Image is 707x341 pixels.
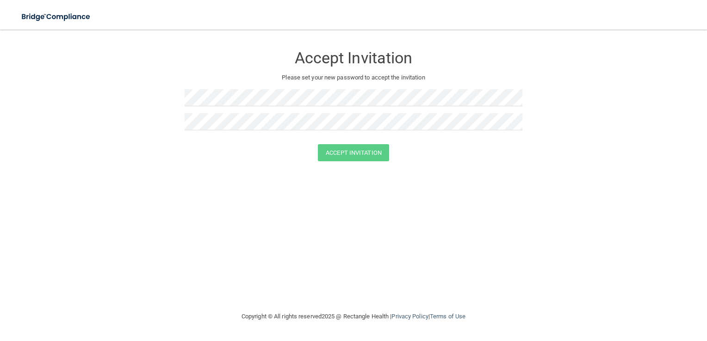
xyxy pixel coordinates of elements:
[430,313,465,320] a: Terms of Use
[185,49,522,67] h3: Accept Invitation
[192,72,515,83] p: Please set your new password to accept the invitation
[14,7,99,26] img: bridge_compliance_login_screen.278c3ca4.svg
[318,144,389,161] button: Accept Invitation
[391,313,428,320] a: Privacy Policy
[185,302,522,331] div: Copyright © All rights reserved 2025 @ Rectangle Health | |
